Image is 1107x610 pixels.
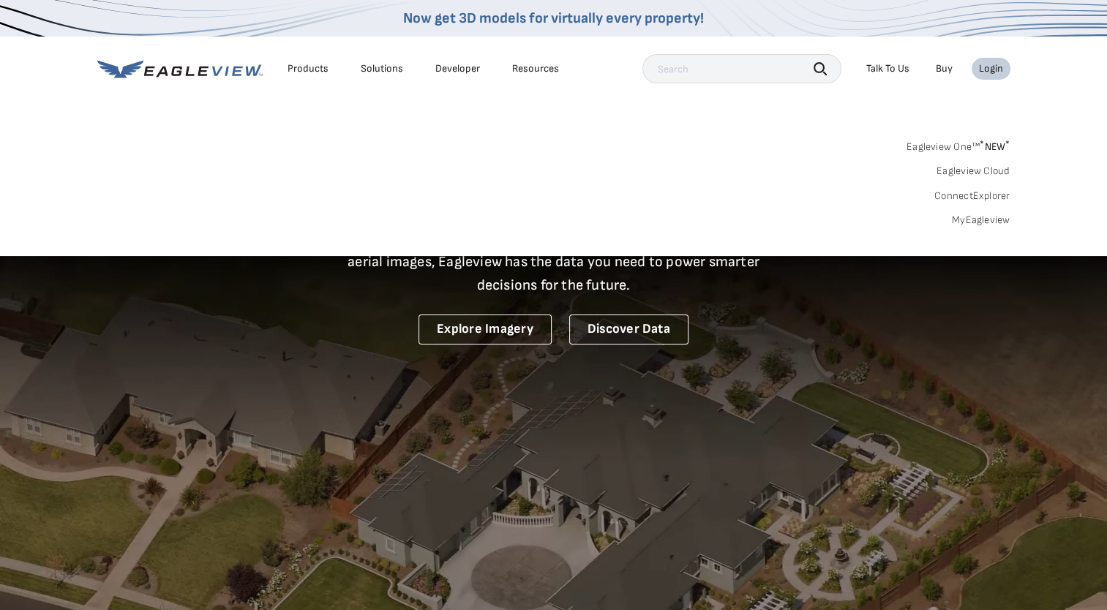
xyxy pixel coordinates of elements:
[642,54,841,83] input: Search
[512,62,559,75] div: Resources
[980,140,1010,153] span: NEW
[907,136,1010,153] a: Eagleview One™*NEW*
[934,189,1010,203] a: ConnectExplorer
[330,227,778,297] p: A new era starts here. Built on more than 3.5 billion high-resolution aerial images, Eagleview ha...
[937,165,1010,178] a: Eagleview Cloud
[435,62,480,75] a: Developer
[288,62,329,75] div: Products
[936,62,953,75] a: Buy
[419,315,552,344] a: Explore Imagery
[361,62,403,75] div: Solutions
[952,214,1010,227] a: MyEagleview
[569,315,688,344] a: Discover Data
[979,62,1003,75] div: Login
[866,62,909,75] div: Talk To Us
[403,10,704,27] a: Now get 3D models for virtually every property!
